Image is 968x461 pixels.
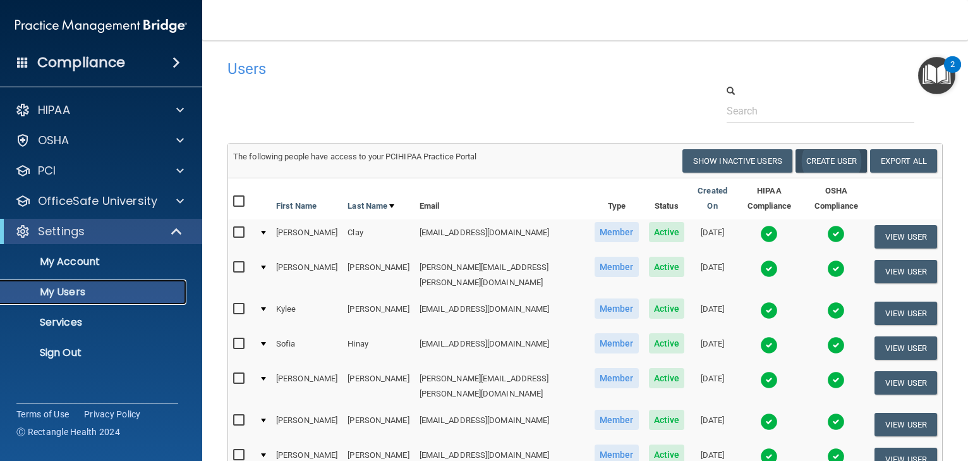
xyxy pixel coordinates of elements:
button: View User [874,336,937,360]
p: OfficeSafe University [38,194,157,209]
button: View User [874,225,937,249]
td: [EMAIL_ADDRESS][DOMAIN_NAME] [414,407,590,442]
p: My Users [8,286,181,298]
button: View User [874,302,937,325]
span: Active [649,368,685,388]
a: HIPAA [15,102,184,118]
td: [PERSON_NAME] [271,219,342,254]
button: Create User [796,149,867,173]
td: Hinay [342,331,414,366]
button: Open Resource Center, 2 new notifications [918,57,955,94]
p: My Account [8,255,181,268]
button: View User [874,371,937,395]
th: Email [414,178,590,219]
img: tick.e7d51cea.svg [827,225,845,243]
span: Member [595,298,639,319]
a: OSHA [15,133,184,148]
input: Search [727,99,915,123]
span: Member [595,368,639,388]
td: [EMAIL_ADDRESS][DOMAIN_NAME] [414,331,590,366]
td: Sofia [271,331,342,366]
p: HIPAA [38,102,70,118]
img: tick.e7d51cea.svg [827,302,845,319]
span: Member [595,410,639,430]
span: Member [595,257,639,277]
img: tick.e7d51cea.svg [827,336,845,354]
a: First Name [276,199,317,214]
td: [PERSON_NAME] [342,254,414,296]
p: Services [8,316,181,329]
th: HIPAA Compliance [735,178,803,219]
td: Clay [342,219,414,254]
span: Active [649,298,685,319]
td: [DATE] [689,254,735,296]
span: The following people have access to your PCIHIPAA Practice Portal [233,152,477,161]
td: [PERSON_NAME] [342,296,414,331]
p: PCI [38,163,56,178]
td: [DATE] [689,366,735,407]
td: [PERSON_NAME] [271,254,342,296]
p: OSHA [38,133,70,148]
button: View User [874,260,937,283]
td: [PERSON_NAME][EMAIL_ADDRESS][PERSON_NAME][DOMAIN_NAME] [414,254,590,296]
span: Member [595,222,639,242]
img: tick.e7d51cea.svg [760,336,778,354]
h4: Users [227,61,637,77]
a: Export All [870,149,937,173]
img: tick.e7d51cea.svg [827,260,845,278]
td: [DATE] [689,296,735,331]
td: [PERSON_NAME] [271,407,342,442]
p: Settings [38,224,85,239]
img: tick.e7d51cea.svg [760,225,778,243]
img: tick.e7d51cea.svg [827,371,845,389]
a: Privacy Policy [84,408,141,421]
a: Terms of Use [16,408,69,421]
span: Active [649,257,685,277]
td: [PERSON_NAME] [342,407,414,442]
span: Active [649,333,685,353]
th: Type [590,178,644,219]
a: Settings [15,224,183,239]
a: Last Name [348,199,394,214]
td: [PERSON_NAME] [271,366,342,407]
td: [DATE] [689,219,735,254]
td: [DATE] [689,407,735,442]
th: Status [644,178,690,219]
a: OfficeSafe University [15,194,184,209]
a: PCI [15,163,184,178]
img: tick.e7d51cea.svg [760,260,778,278]
div: 2 [950,65,955,81]
th: OSHA Compliance [803,178,869,219]
td: [PERSON_NAME][EMAIL_ADDRESS][PERSON_NAME][DOMAIN_NAME] [414,366,590,407]
span: Active [649,222,685,242]
p: Sign Out [8,347,181,359]
iframe: Drift Widget Chat Controller [749,378,953,429]
td: [EMAIL_ADDRESS][DOMAIN_NAME] [414,219,590,254]
button: Show Inactive Users [682,149,792,173]
td: [PERSON_NAME] [342,366,414,407]
span: Member [595,333,639,353]
img: tick.e7d51cea.svg [760,371,778,389]
td: [EMAIL_ADDRESS][DOMAIN_NAME] [414,296,590,331]
a: Created On [694,183,730,214]
img: PMB logo [15,13,187,39]
td: Kylee [271,296,342,331]
img: tick.e7d51cea.svg [760,302,778,319]
span: Ⓒ Rectangle Health 2024 [16,426,120,438]
span: Active [649,410,685,430]
h4: Compliance [37,54,125,71]
td: [DATE] [689,331,735,366]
